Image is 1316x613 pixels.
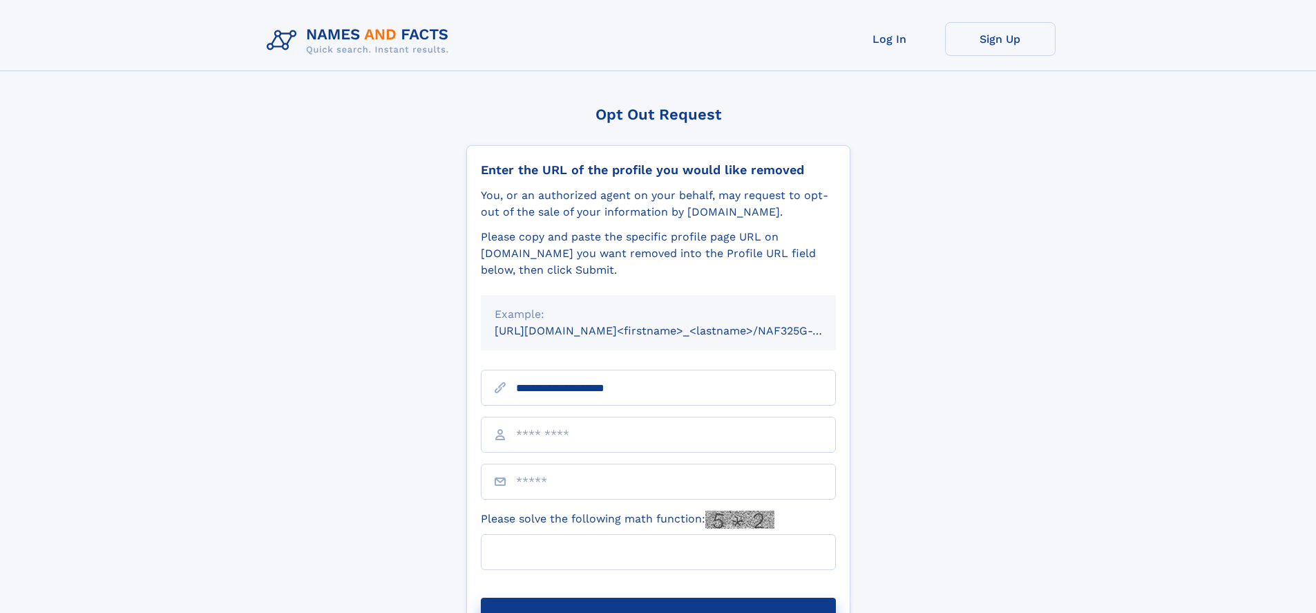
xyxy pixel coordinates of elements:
small: [URL][DOMAIN_NAME]<firstname>_<lastname>/NAF325G-xxxxxxxx [495,324,862,337]
a: Sign Up [945,22,1056,56]
div: Enter the URL of the profile you would like removed [481,162,836,178]
div: You, or an authorized agent on your behalf, may request to opt-out of the sale of your informatio... [481,187,836,220]
img: Logo Names and Facts [261,22,460,59]
a: Log In [835,22,945,56]
div: Please copy and paste the specific profile page URL on [DOMAIN_NAME] you want removed into the Pr... [481,229,836,279]
div: Example: [495,306,822,323]
label: Please solve the following math function: [481,511,774,529]
div: Opt Out Request [466,106,850,123]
